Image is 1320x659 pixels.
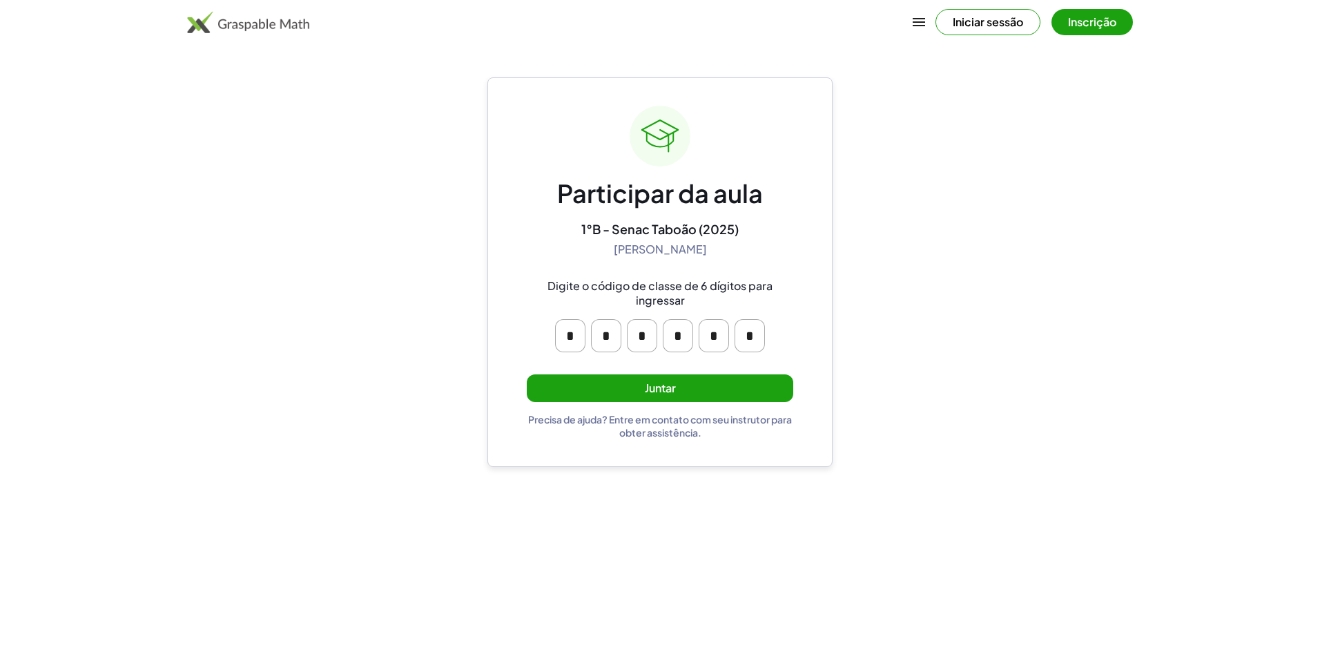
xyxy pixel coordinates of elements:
button: Iniciar sessão [935,9,1040,35]
div: Precisa de ajuda? Entre em contato com seu instrutor para obter assistência. [527,413,793,438]
div: Participar da aula [557,178,763,210]
input: Insira o caractere OTP 5 [699,319,729,352]
input: Insira o caractere OTP 2 [591,319,621,352]
button: Juntar [527,374,793,403]
input: Insira o caractere OTP 6 [735,319,765,352]
div: [PERSON_NAME] [614,242,707,257]
input: Insira o caractere OTP 4 [663,319,693,352]
button: Inscrição [1051,9,1133,35]
input: Insira o caractere OTP 3 [627,319,657,352]
div: 1°B - Senac Taboão (2025) [581,221,739,237]
div: Digite o código de classe de 6 dígitos para ingressar [527,279,793,308]
input: Insira o caractere OTP 1 [555,319,585,352]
